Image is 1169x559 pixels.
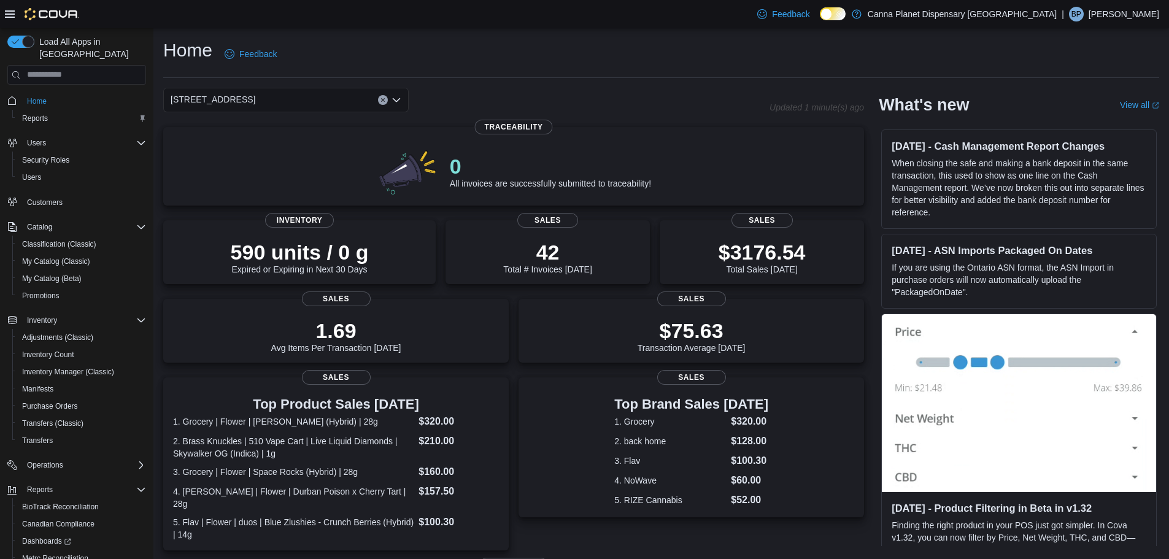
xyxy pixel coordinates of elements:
[173,485,414,510] dt: 4. [PERSON_NAME] | Flower | Durban Poison x Cherry Tart | 28g
[879,95,969,115] h2: What's new
[27,138,46,148] span: Users
[1120,100,1159,110] a: View allExternal link
[17,399,146,414] span: Purchase Orders
[17,517,146,531] span: Canadian Compliance
[17,271,146,286] span: My Catalog (Beta)
[12,363,151,380] button: Inventory Manager (Classic)
[239,48,277,60] span: Feedback
[12,236,151,253] button: Classification (Classic)
[265,213,334,228] span: Inventory
[17,288,146,303] span: Promotions
[2,193,151,211] button: Customers
[22,291,60,301] span: Promotions
[657,370,726,385] span: Sales
[220,42,282,66] a: Feedback
[892,140,1146,152] h3: [DATE] - Cash Management Report Changes
[25,8,79,20] img: Cova
[22,458,146,472] span: Operations
[719,240,806,264] p: $3176.54
[27,485,53,495] span: Reports
[22,274,82,283] span: My Catalog (Beta)
[22,536,71,546] span: Dashboards
[17,330,146,345] span: Adjustments (Classic)
[2,92,151,110] button: Home
[22,333,93,342] span: Adjustments (Classic)
[657,291,726,306] span: Sales
[378,95,388,105] button: Clear input
[17,330,98,345] a: Adjustments (Classic)
[892,157,1146,218] p: When closing the safe and making a bank deposit in the same transaction, this used to show as one...
[1071,7,1081,21] span: BP
[27,222,52,232] span: Catalog
[892,244,1146,256] h3: [DATE] - ASN Imports Packaged On Dates
[22,136,51,150] button: Users
[12,329,151,346] button: Adjustments (Classic)
[22,350,74,360] span: Inventory Count
[12,398,151,415] button: Purchase Orders
[731,493,768,507] dd: $52.00
[419,465,499,479] dd: $160.00
[22,220,146,234] span: Catalog
[17,254,95,269] a: My Catalog (Classic)
[22,172,41,182] span: Users
[231,240,369,274] div: Expired or Expiring in Next 30 Days
[34,36,146,60] span: Load All Apps in [GEOGRAPHIC_DATA]
[503,240,592,264] p: 42
[17,111,146,126] span: Reports
[12,415,151,432] button: Transfers (Classic)
[22,519,95,529] span: Canadian Compliance
[302,291,371,306] span: Sales
[12,287,151,304] button: Promotions
[638,318,746,353] div: Transaction Average [DATE]
[12,515,151,533] button: Canadian Compliance
[419,414,499,429] dd: $320.00
[22,220,57,234] button: Catalog
[171,92,255,107] span: [STREET_ADDRESS]
[1069,7,1084,21] div: Binal Patel
[173,516,414,541] dt: 5. Flav | Flower | duos | Blue Zlushies - Crunch Berries (Hybrid) | 14g
[450,154,651,179] p: 0
[17,364,119,379] a: Inventory Manager (Classic)
[731,434,768,449] dd: $128.00
[12,432,151,449] button: Transfers
[173,466,414,478] dt: 3. Grocery | Flower | Space Rocks (Hybrid) | 28g
[22,155,69,165] span: Security Roles
[22,436,53,445] span: Transfers
[1062,7,1064,21] p: |
[731,213,793,228] span: Sales
[17,499,146,514] span: BioTrack Reconciliation
[22,256,90,266] span: My Catalog (Classic)
[22,114,48,123] span: Reports
[419,515,499,530] dd: $100.30
[17,382,58,396] a: Manifests
[772,8,809,20] span: Feedback
[17,433,58,448] a: Transfers
[17,170,46,185] a: Users
[17,534,146,549] span: Dashboards
[17,111,53,126] a: Reports
[770,102,864,112] p: Updated 1 minute(s) ago
[752,2,814,26] a: Feedback
[12,169,151,186] button: Users
[614,494,726,506] dt: 5. RIZE Cannabis
[614,435,726,447] dt: 2. back home
[17,433,146,448] span: Transfers
[27,96,47,106] span: Home
[17,153,146,168] span: Security Roles
[17,416,88,431] a: Transfers (Classic)
[22,502,99,512] span: BioTrack Reconciliation
[17,416,146,431] span: Transfers (Classic)
[2,218,151,236] button: Catalog
[12,498,151,515] button: BioTrack Reconciliation
[163,38,212,63] h1: Home
[503,240,592,274] div: Total # Invoices [DATE]
[271,318,401,353] div: Avg Items Per Transaction [DATE]
[820,7,846,20] input: Dark Mode
[22,482,146,497] span: Reports
[27,198,63,207] span: Customers
[22,195,146,210] span: Customers
[17,170,146,185] span: Users
[2,481,151,498] button: Reports
[719,240,806,274] div: Total Sales [DATE]
[614,455,726,467] dt: 3. Flav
